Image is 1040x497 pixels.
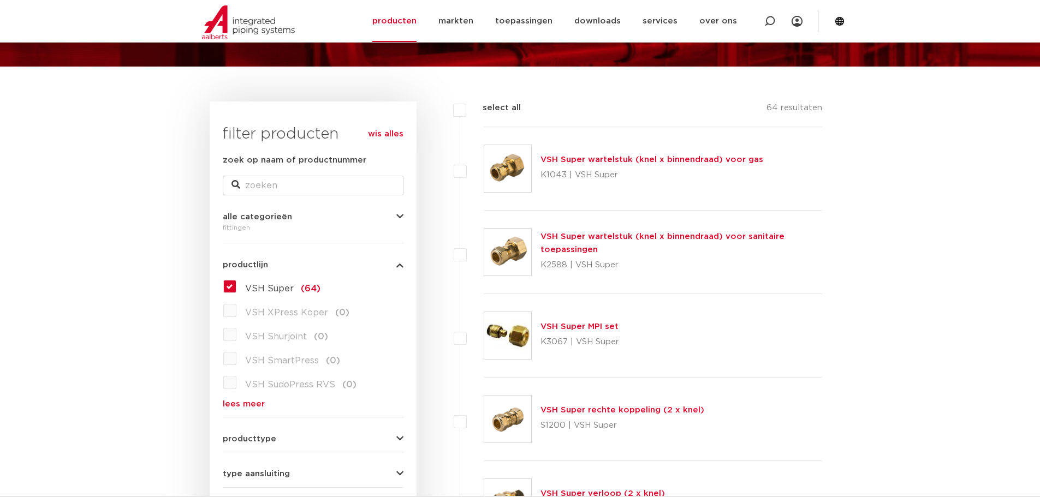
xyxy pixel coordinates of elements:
a: VSH Super wartelstuk (knel x binnendraad) voor sanitaire toepassingen [540,232,785,254]
p: K1043 | VSH Super [540,166,763,184]
a: wis alles [368,128,403,141]
a: VSH Super wartelstuk (knel x binnendraad) voor gas [540,155,763,164]
img: Thumbnail for VSH Super rechte koppeling (2 x knel) [484,396,531,442]
p: K2588 | VSH Super [540,256,823,274]
p: K3067 | VSH Super [540,333,619,351]
input: zoeken [223,176,403,195]
span: (64) [301,284,320,293]
span: producttype [223,435,276,443]
span: type aansluiting [223,470,290,478]
button: type aansluiting [223,470,403,478]
button: producttype [223,435,403,443]
img: Thumbnail for VSH Super wartelstuk (knel x binnendraad) voor gas [484,145,531,192]
a: lees meer [223,400,403,408]
p: 64 resultaten [766,101,822,118]
button: alle categorieën [223,213,403,221]
span: (0) [326,356,340,365]
img: Thumbnail for VSH Super MPI set [484,312,531,359]
label: zoek op naam of productnummer [223,154,366,167]
span: VSH XPress Koper [245,308,328,317]
h3: filter producten [223,123,403,145]
button: productlijn [223,261,403,269]
span: VSH SudoPress RVS [245,380,335,389]
span: productlijn [223,261,268,269]
a: VSH Super rechte koppeling (2 x knel) [540,406,704,414]
span: (0) [314,332,328,341]
p: S1200 | VSH Super [540,417,704,434]
label: select all [466,101,521,115]
span: (0) [335,308,349,317]
span: VSH SmartPress [245,356,319,365]
img: Thumbnail for VSH Super wartelstuk (knel x binnendraad) voor sanitaire toepassingen [484,229,531,276]
span: VSH Shurjoint [245,332,307,341]
span: (0) [342,380,356,389]
span: alle categorieën [223,213,292,221]
span: VSH Super [245,284,294,293]
div: fittingen [223,221,403,234]
a: VSH Super MPI set [540,322,619,331]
